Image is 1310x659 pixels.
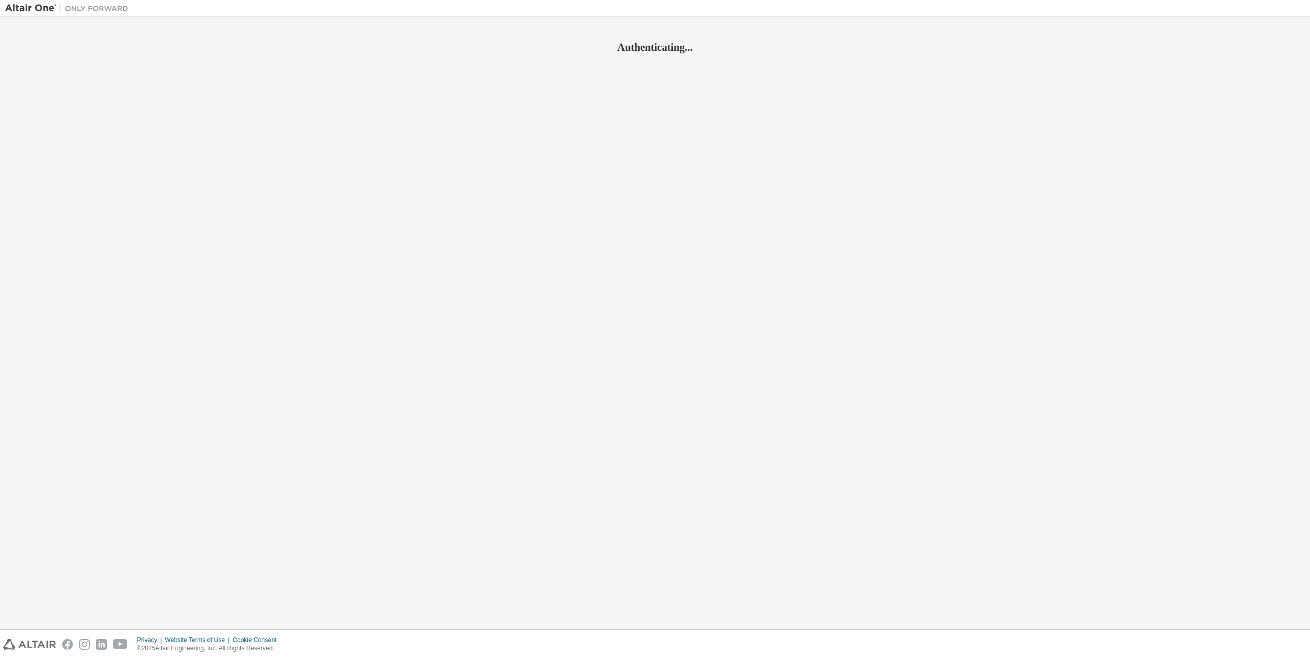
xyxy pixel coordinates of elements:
[113,639,128,650] img: youtube.svg
[5,3,133,13] img: Altair One
[62,639,73,650] img: facebook.svg
[137,644,283,653] p: © 2025 Altair Engineering, Inc. All Rights Reserved.
[137,636,165,644] div: Privacy
[3,639,56,650] img: altair_logo.svg
[233,636,282,644] div: Cookie Consent
[79,639,90,650] img: instagram.svg
[165,636,233,644] div: Website Terms of Use
[96,639,107,650] img: linkedin.svg
[5,41,1305,54] h2: Authenticating...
